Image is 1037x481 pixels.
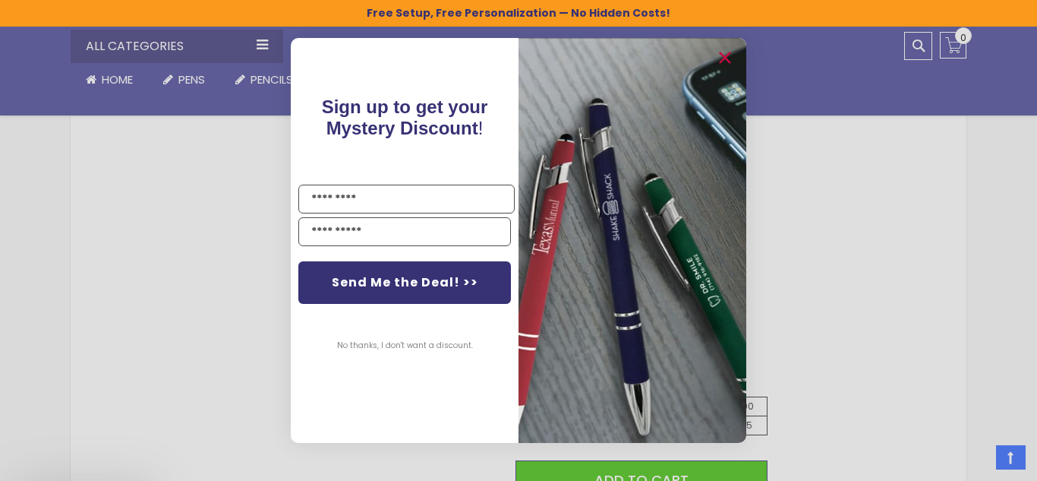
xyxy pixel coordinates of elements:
[713,46,737,70] button: Close dialog
[518,38,746,443] img: pop-up-image
[298,261,511,304] button: Send Me the Deal! >>
[322,97,488,138] span: Sign up to get your Mystery Discount
[322,97,488,138] span: !
[329,327,481,365] button: No thanks, I don't want a discount.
